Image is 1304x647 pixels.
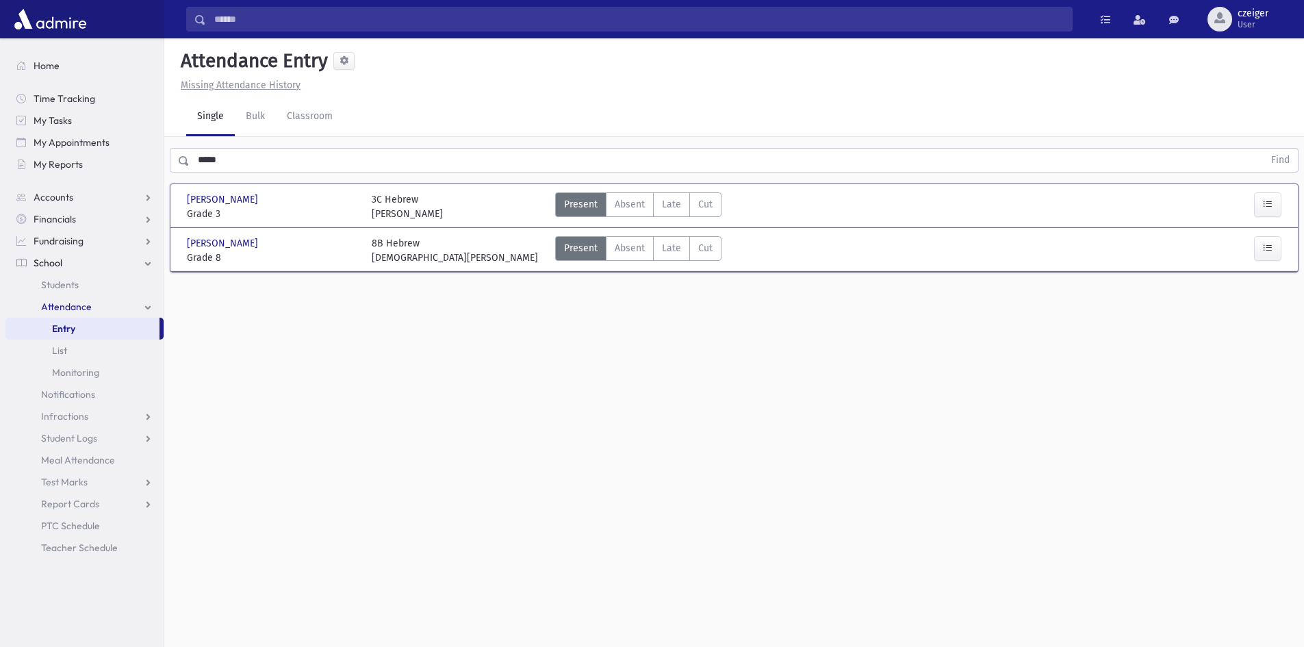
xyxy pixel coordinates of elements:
[5,55,164,77] a: Home
[5,110,164,131] a: My Tasks
[5,405,164,427] a: Infractions
[5,361,164,383] a: Monitoring
[187,192,261,207] span: [PERSON_NAME]
[5,88,164,110] a: Time Tracking
[555,236,721,265] div: AttTypes
[11,5,90,33] img: AdmirePro
[372,236,538,265] div: 8B Hebrew [DEMOGRAPHIC_DATA][PERSON_NAME]
[41,542,118,554] span: Teacher Schedule
[5,318,159,340] a: Entry
[41,432,97,444] span: Student Logs
[187,251,358,265] span: Grade 8
[5,252,164,274] a: School
[372,192,443,221] div: 3C Hebrew [PERSON_NAME]
[5,471,164,493] a: Test Marks
[698,241,713,255] span: Cut
[5,208,164,230] a: Financials
[52,366,99,379] span: Monitoring
[5,131,164,153] a: My Appointments
[5,230,164,252] a: Fundraising
[615,241,645,255] span: Absent
[34,114,72,127] span: My Tasks
[34,235,84,247] span: Fundraising
[5,274,164,296] a: Students
[564,241,598,255] span: Present
[555,192,721,221] div: AttTypes
[41,476,88,488] span: Test Marks
[34,257,62,269] span: School
[5,153,164,175] a: My Reports
[662,197,681,212] span: Late
[662,241,681,255] span: Late
[41,454,115,466] span: Meal Attendance
[41,279,79,291] span: Students
[186,98,235,136] a: Single
[1263,149,1298,172] button: Find
[5,515,164,537] a: PTC Schedule
[5,427,164,449] a: Student Logs
[5,537,164,559] a: Teacher Schedule
[34,136,110,149] span: My Appointments
[34,191,73,203] span: Accounts
[41,498,99,510] span: Report Cards
[276,98,344,136] a: Classroom
[52,344,67,357] span: List
[34,60,60,72] span: Home
[5,449,164,471] a: Meal Attendance
[175,79,301,91] a: Missing Attendance History
[5,296,164,318] a: Attendance
[41,410,88,422] span: Infractions
[5,340,164,361] a: List
[1238,19,1268,30] span: User
[206,7,1072,31] input: Search
[41,520,100,532] span: PTC Schedule
[34,92,95,105] span: Time Tracking
[615,197,645,212] span: Absent
[34,158,83,170] span: My Reports
[564,197,598,212] span: Present
[5,186,164,208] a: Accounts
[5,383,164,405] a: Notifications
[41,301,92,313] span: Attendance
[181,79,301,91] u: Missing Attendance History
[187,207,358,221] span: Grade 3
[187,236,261,251] span: [PERSON_NAME]
[1238,8,1268,19] span: czeiger
[34,213,76,225] span: Financials
[175,49,328,73] h5: Attendance Entry
[41,388,95,401] span: Notifications
[235,98,276,136] a: Bulk
[698,197,713,212] span: Cut
[5,493,164,515] a: Report Cards
[52,322,75,335] span: Entry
